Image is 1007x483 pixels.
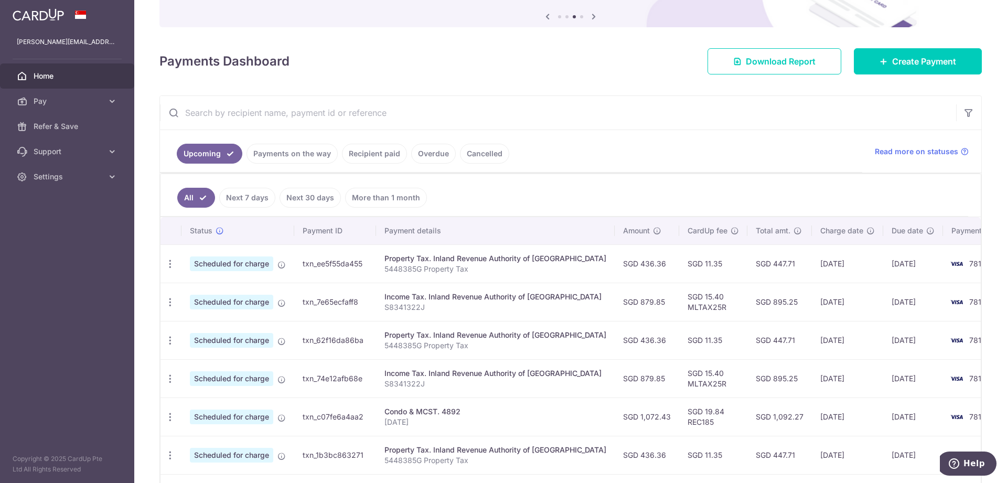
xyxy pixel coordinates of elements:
[384,417,606,427] p: [DATE]
[812,244,883,283] td: [DATE]
[883,398,943,436] td: [DATE]
[892,55,956,68] span: Create Payment
[294,398,376,436] td: txn_c07fe6a4aa2
[294,283,376,321] td: txn_7e65ecfaff8
[854,48,982,74] a: Create Payment
[190,333,273,348] span: Scheduled for charge
[384,406,606,417] div: Condo & MCST. 4892
[34,96,103,106] span: Pay
[345,188,427,208] a: More than 1 month
[883,321,943,359] td: [DATE]
[615,283,679,321] td: SGD 879.85
[190,295,273,309] span: Scheduled for charge
[342,144,407,164] a: Recipient paid
[384,445,606,455] div: Property Tax. Inland Revenue Authority of [GEOGRAPHIC_DATA]
[384,302,606,313] p: S8341322J
[219,188,275,208] a: Next 7 days
[384,455,606,466] p: 5448385G Property Tax
[756,226,790,236] span: Total amt.
[747,359,812,398] td: SGD 895.25
[969,259,986,268] span: 7816
[190,256,273,271] span: Scheduled for charge
[17,37,117,47] p: [PERSON_NAME][EMAIL_ADDRESS][DOMAIN_NAME]
[969,336,986,345] span: 7816
[946,257,967,270] img: Bank Card
[946,449,967,461] img: Bank Card
[615,244,679,283] td: SGD 436.36
[384,264,606,274] p: 5448385G Property Tax
[384,340,606,351] p: 5448385G Property Tax
[13,8,64,21] img: CardUp
[294,359,376,398] td: txn_74e12afb68e
[679,321,747,359] td: SGD 11.35
[384,379,606,389] p: S8341322J
[883,359,943,398] td: [DATE]
[384,330,606,340] div: Property Tax. Inland Revenue Authority of [GEOGRAPHIC_DATA]
[280,188,341,208] a: Next 30 days
[615,359,679,398] td: SGD 879.85
[892,226,923,236] span: Due date
[159,52,290,71] h4: Payments Dashboard
[969,297,986,306] span: 7816
[969,374,986,383] span: 7816
[746,55,816,68] span: Download Report
[376,217,615,244] th: Payment details
[34,71,103,81] span: Home
[247,144,338,164] a: Payments on the way
[679,244,747,283] td: SGD 11.35
[708,48,841,74] a: Download Report
[946,334,967,347] img: Bank Card
[812,436,883,474] td: [DATE]
[411,144,456,164] a: Overdue
[294,436,376,474] td: txn_1b3bc863271
[969,450,986,459] span: 7816
[679,359,747,398] td: SGD 15.40 MLTAX25R
[190,371,273,386] span: Scheduled for charge
[820,226,863,236] span: Charge date
[679,283,747,321] td: SGD 15.40 MLTAX25R
[946,296,967,308] img: Bank Card
[294,321,376,359] td: txn_62f16da86ba
[190,448,273,463] span: Scheduled for charge
[875,146,958,157] span: Read more on statuses
[177,144,242,164] a: Upcoming
[812,359,883,398] td: [DATE]
[615,398,679,436] td: SGD 1,072.43
[623,226,650,236] span: Amount
[160,96,956,130] input: Search by recipient name, payment id or reference
[940,452,997,478] iframe: Opens a widget where you can find more information
[946,372,967,385] img: Bank Card
[190,226,212,236] span: Status
[883,436,943,474] td: [DATE]
[34,146,103,157] span: Support
[615,321,679,359] td: SGD 436.36
[679,436,747,474] td: SGD 11.35
[615,436,679,474] td: SGD 436.36
[946,411,967,423] img: Bank Card
[294,244,376,283] td: txn_ee5f55da455
[34,121,103,132] span: Refer & Save
[969,412,986,421] span: 7816
[190,410,273,424] span: Scheduled for charge
[812,398,883,436] td: [DATE]
[294,217,376,244] th: Payment ID
[747,436,812,474] td: SGD 447.71
[747,244,812,283] td: SGD 447.71
[384,368,606,379] div: Income Tax. Inland Revenue Authority of [GEOGRAPHIC_DATA]
[812,321,883,359] td: [DATE]
[747,283,812,321] td: SGD 895.25
[679,398,747,436] td: SGD 19.84 REC185
[747,321,812,359] td: SGD 447.71
[384,253,606,264] div: Property Tax. Inland Revenue Authority of [GEOGRAPHIC_DATA]
[883,244,943,283] td: [DATE]
[688,226,727,236] span: CardUp fee
[812,283,883,321] td: [DATE]
[747,398,812,436] td: SGD 1,092.27
[177,188,215,208] a: All
[875,146,969,157] a: Read more on statuses
[384,292,606,302] div: Income Tax. Inland Revenue Authority of [GEOGRAPHIC_DATA]
[883,283,943,321] td: [DATE]
[34,171,103,182] span: Settings
[460,144,509,164] a: Cancelled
